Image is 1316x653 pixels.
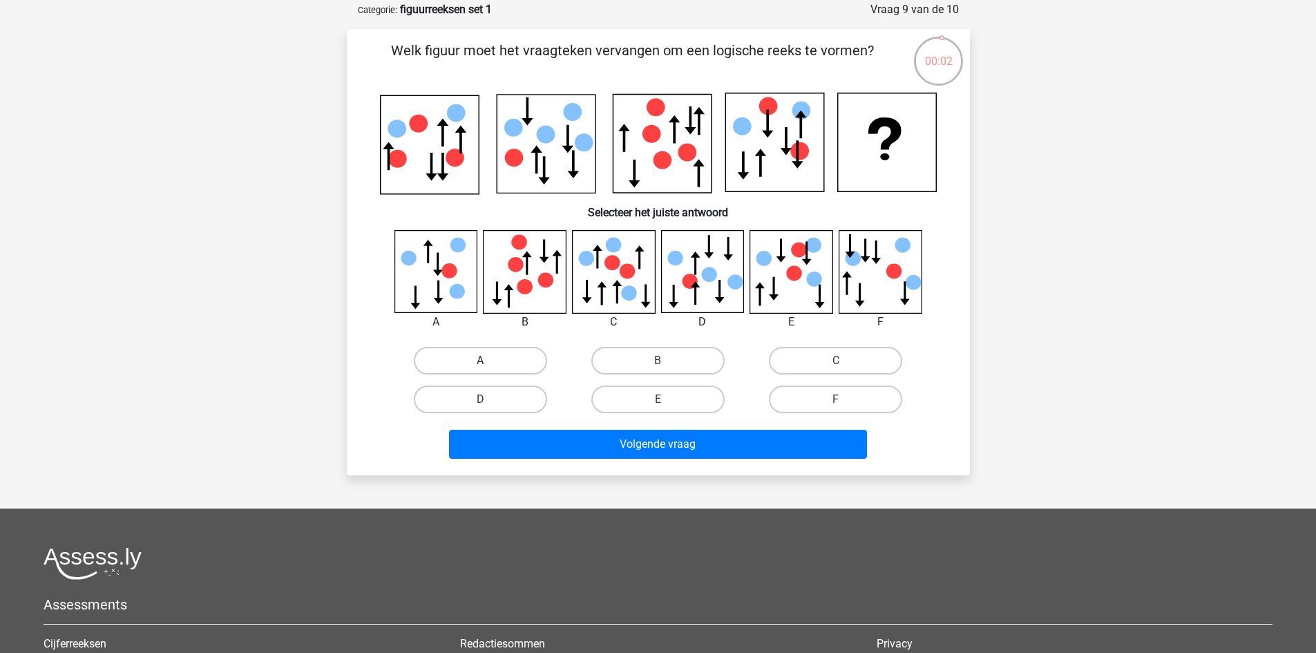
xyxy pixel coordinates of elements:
[562,314,666,330] div: C
[877,637,913,650] a: Privacy
[44,547,142,580] img: Assessly logo
[414,386,547,413] label: D
[369,195,948,219] h6: Selecteer het juiste antwoord
[414,347,547,375] label: A
[473,314,577,330] div: B
[460,637,545,650] a: Redactiesommen
[591,386,725,413] label: E
[769,347,902,375] label: C
[358,5,397,15] small: Categorie:
[369,40,896,82] p: Welk figuur moet het vraagteken vervangen om een logische reeks te vormen?
[769,386,902,413] label: F
[739,314,843,330] div: E
[400,3,492,16] strong: figuurreeksen set 1
[913,35,964,70] div: 00:02
[44,637,106,650] a: Cijferreeksen
[870,1,959,18] div: Vraag 9 van de 10
[44,596,1272,613] h5: Assessments
[449,430,867,459] button: Volgende vraag
[384,314,488,330] div: A
[651,314,755,330] div: D
[591,347,725,375] label: B
[828,314,933,330] div: F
